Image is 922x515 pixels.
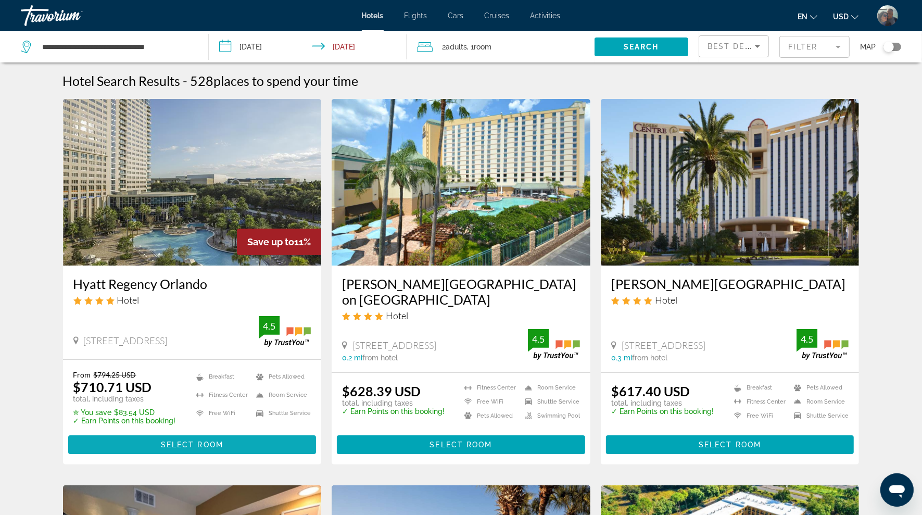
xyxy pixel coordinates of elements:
[699,441,761,449] span: Select Room
[73,395,176,403] p: total, including taxes
[342,383,421,399] ins: $628.39 USD
[191,370,251,383] li: Breakfast
[191,388,251,401] li: Fitness Center
[73,276,311,292] a: Hyatt Regency Orlando
[337,438,585,449] a: Select Room
[209,31,407,62] button: Check-in date: Feb 28, 2026 Check-out date: Mar 2, 2026
[73,294,311,306] div: 4 star Hotel
[708,40,760,53] mat-select: Sort by
[798,12,807,21] span: en
[880,473,914,507] iframe: Button to launch messaging window
[362,11,384,20] a: Hotels
[259,320,280,332] div: 4.5
[611,276,849,292] a: [PERSON_NAME][GEOGRAPHIC_DATA]
[797,333,817,345] div: 4.5
[528,333,549,345] div: 4.5
[789,383,849,392] li: Pets Allowed
[606,438,854,449] a: Select Room
[833,12,849,21] span: USD
[247,236,294,247] span: Save up to
[183,73,188,89] span: -
[729,397,789,406] li: Fitness Center
[73,408,176,417] p: $83.54 USD
[611,407,714,416] p: ✓ Earn Points on this booking!
[68,438,317,449] a: Select Room
[117,294,140,306] span: Hotel
[430,441,492,449] span: Select Room
[73,370,91,379] span: From
[877,5,898,26] img: 2Q==
[68,435,317,454] button: Select Room
[21,2,125,29] a: Travorium
[520,383,580,392] li: Room Service
[611,383,690,399] ins: $617.40 USD
[474,43,491,51] span: Room
[84,335,168,346] span: [STREET_ADDRESS]
[259,316,311,347] img: trustyou-badge.svg
[611,294,849,306] div: 4 star Hotel
[352,340,436,351] span: [STREET_ADDRESS]
[459,397,520,406] li: Free WiFi
[520,411,580,420] li: Swimming Pool
[611,399,714,407] p: total, including taxes
[531,11,561,20] a: Activities
[251,370,311,383] li: Pets Allowed
[624,43,659,51] span: Search
[467,40,491,54] span: , 1
[73,417,176,425] p: ✓ Earn Points on this booking!
[161,441,223,449] span: Select Room
[729,411,789,420] li: Free WiFi
[237,229,321,255] div: 11%
[251,407,311,420] li: Shuttle Service
[595,37,688,56] button: Search
[729,383,789,392] li: Breakfast
[789,397,849,406] li: Room Service
[214,73,359,89] span: places to spend your time
[779,35,850,58] button: Filter
[632,354,667,362] span: from hotel
[342,276,580,307] a: [PERSON_NAME][GEOGRAPHIC_DATA] on [GEOGRAPHIC_DATA]
[797,329,849,360] img: trustyou-badge.svg
[833,9,858,24] button: Change currency
[191,73,359,89] h2: 528
[442,40,467,54] span: 2
[251,388,311,401] li: Room Service
[520,397,580,406] li: Shuttle Service
[485,11,510,20] a: Cruises
[73,408,112,417] span: ✮ You save
[448,11,464,20] a: Cars
[386,310,408,321] span: Hotel
[405,11,427,20] span: Flights
[708,42,762,51] span: Best Deals
[459,411,520,420] li: Pets Allowed
[73,379,152,395] ins: $710.71 USD
[876,42,901,52] button: Toggle map
[342,310,580,321] div: 4 star Hotel
[362,354,398,362] span: from hotel
[94,370,136,379] del: $794.25 USD
[332,99,590,266] img: Hotel image
[874,5,901,27] button: User Menu
[63,99,322,266] img: Hotel image
[601,99,860,266] img: Hotel image
[63,73,181,89] h1: Hotel Search Results
[622,340,705,351] span: [STREET_ADDRESS]
[655,294,677,306] span: Hotel
[860,40,876,54] span: Map
[342,399,445,407] p: total, including taxes
[606,435,854,454] button: Select Room
[528,329,580,360] img: trustyou-badge.svg
[342,407,445,416] p: ✓ Earn Points on this booking!
[407,31,595,62] button: Travelers: 2 adults, 0 children
[789,411,849,420] li: Shuttle Service
[446,43,467,51] span: Adults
